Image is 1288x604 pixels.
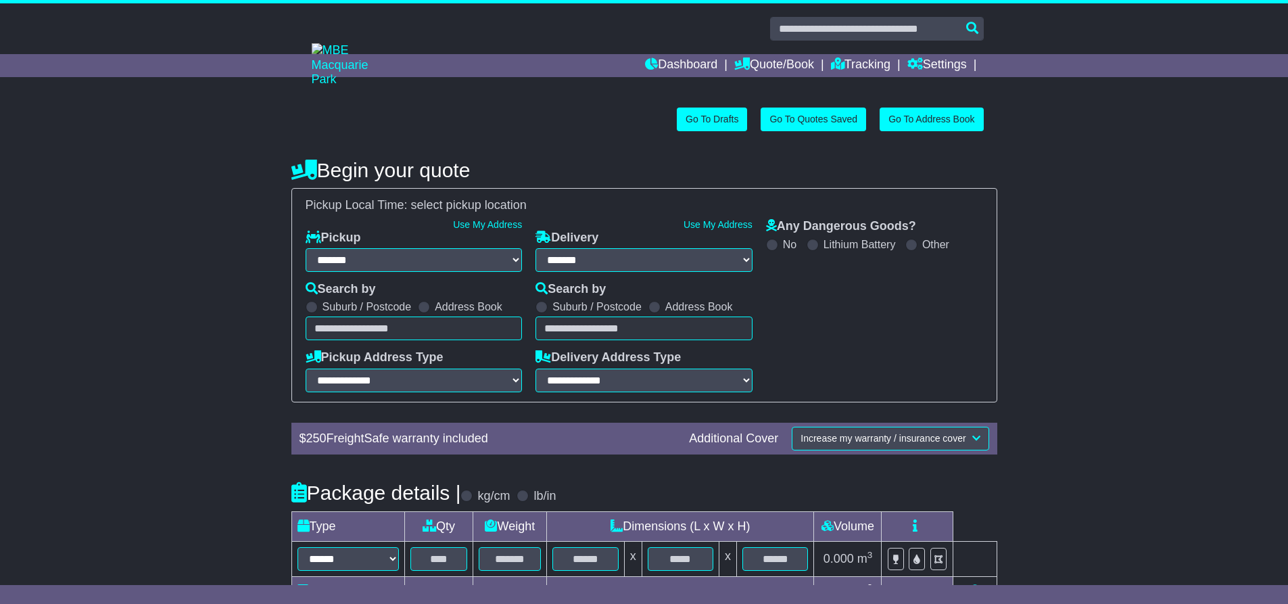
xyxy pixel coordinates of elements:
[907,54,967,77] a: Settings
[857,584,873,598] span: m
[435,300,502,313] label: Address Book
[922,238,949,251] label: Other
[867,550,873,560] sup: 3
[645,54,717,77] a: Dashboard
[306,282,376,297] label: Search by
[291,159,997,181] h4: Begin your quote
[306,231,361,246] label: Pickup
[291,482,461,504] h4: Package details |
[624,541,642,576] td: x
[477,489,510,504] label: kg/cm
[801,433,965,444] span: Increase my warranty / insurance cover
[535,231,598,246] label: Delivery
[665,300,733,313] label: Address Book
[761,108,866,131] a: Go To Quotes Saved
[453,219,522,230] a: Use My Address
[299,198,990,213] div: Pickup Local Time:
[824,238,896,251] label: Lithium Battery
[404,511,473,541] td: Qty
[552,300,642,313] label: Suburb / Postcode
[677,108,747,131] a: Go To Drafts
[734,54,814,77] a: Quote/Book
[824,584,854,598] span: 0.000
[535,350,681,365] label: Delivery Address Type
[857,552,873,565] span: m
[473,511,547,541] td: Weight
[684,219,753,230] a: Use My Address
[766,219,916,234] label: Any Dangerous Goods?
[312,43,393,87] img: MBE Macquarie Park
[792,427,988,450] button: Increase my warranty / insurance cover
[969,584,981,598] a: Add new item
[306,350,444,365] label: Pickup Address Type
[291,511,404,541] td: Type
[535,282,606,297] label: Search by
[306,432,327,445] span: 250
[533,489,556,504] label: lb/in
[682,432,785,446] div: Additional Cover
[547,511,814,541] td: Dimensions (L x W x H)
[323,300,412,313] label: Suburb / Postcode
[411,198,527,212] span: select pickup location
[293,432,683,446] div: $ FreightSafe warranty included
[487,584,494,598] span: 0
[880,108,983,131] a: Go To Address Book
[824,552,854,565] span: 0.000
[831,54,890,77] a: Tracking
[867,582,873,593] sup: 3
[783,238,796,251] label: No
[814,511,882,541] td: Volume
[719,541,737,576] td: x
